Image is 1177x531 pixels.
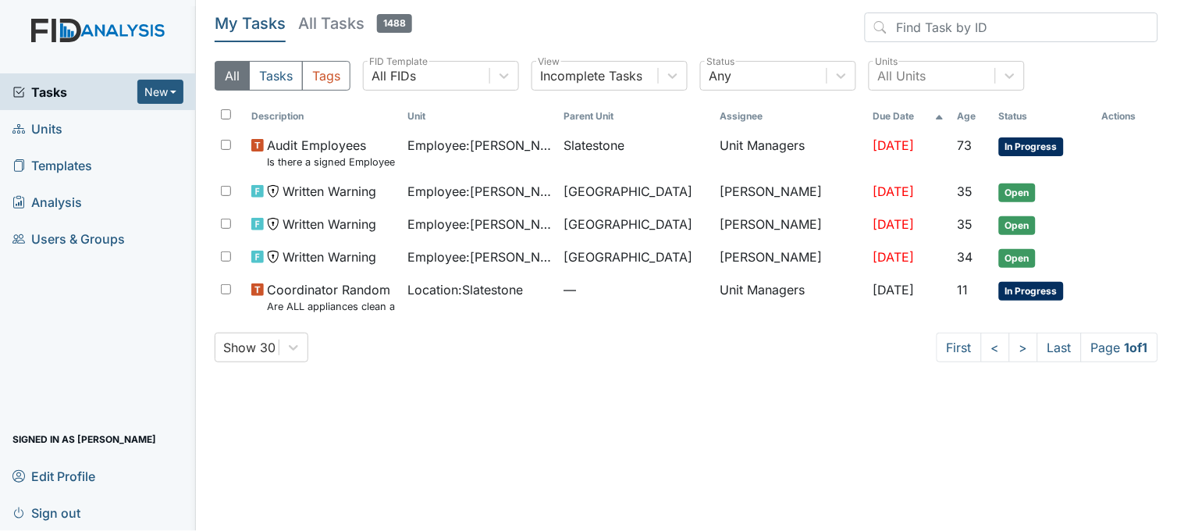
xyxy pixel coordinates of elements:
span: Edit Profile [12,464,95,488]
th: Actions [1096,103,1158,130]
span: Open [999,184,1036,202]
span: Units [12,116,62,141]
div: All FIDs [372,66,416,85]
span: [GEOGRAPHIC_DATA] [564,182,692,201]
h5: All Tasks [298,12,412,34]
span: [GEOGRAPHIC_DATA] [564,248,692,266]
span: Employee : [PERSON_NAME] [407,182,551,201]
div: Type filter [215,61,350,91]
span: Written Warning [283,248,376,266]
td: [PERSON_NAME] [713,208,866,241]
span: [DATE] [873,184,914,199]
span: In Progress [999,282,1064,301]
span: Location : Slatestone [407,280,523,299]
a: Last [1037,333,1082,362]
th: Toggle SortBy [401,103,557,130]
span: 35 [957,184,973,199]
span: 73 [957,137,972,153]
small: Are ALL appliances clean and working properly? [267,299,395,314]
span: — [564,280,707,299]
span: Templates [12,153,92,177]
span: Written Warning [283,182,376,201]
button: All [215,61,250,91]
span: Signed in as [PERSON_NAME] [12,427,156,451]
span: Users & Groups [12,226,125,251]
span: [DATE] [873,282,914,298]
th: Toggle SortBy [866,103,951,130]
span: [DATE] [873,249,914,265]
td: Unit Managers [713,130,866,176]
th: Toggle SortBy [993,103,1096,130]
span: Sign out [12,501,80,525]
span: Audit Employees Is there a signed Employee Job Description in the file for the employee's current... [267,136,395,169]
a: First [937,333,982,362]
span: Written Warning [283,215,376,233]
span: Coordinator Random Are ALL appliances clean and working properly? [267,280,395,314]
td: Unit Managers [713,274,866,320]
th: Toggle SortBy [951,103,992,130]
span: Open [999,249,1036,268]
small: Is there a signed Employee Job Description in the file for the employee's current position? [267,155,395,169]
div: All Units [877,66,926,85]
th: Toggle SortBy [557,103,713,130]
span: Employee : [PERSON_NAME] [407,136,551,155]
td: [PERSON_NAME] [713,241,866,274]
a: > [1009,333,1038,362]
span: Open [999,216,1036,235]
span: [DATE] [873,216,914,232]
span: Page [1081,333,1158,362]
button: Tags [302,61,350,91]
span: 1488 [377,14,412,33]
span: 11 [957,282,968,298]
h5: My Tasks [215,12,286,34]
div: Incomplete Tasks [540,66,642,85]
th: Toggle SortBy [245,103,401,130]
div: Show 30 [223,338,276,357]
nav: task-pagination [937,333,1158,362]
td: [PERSON_NAME] [713,176,866,208]
button: Tasks [249,61,303,91]
span: 34 [957,249,973,265]
th: Assignee [713,103,866,130]
strong: 1 of 1 [1125,340,1148,355]
span: Employee : [PERSON_NAME][GEOGRAPHIC_DATA] [407,248,551,266]
input: Toggle All Rows Selected [221,109,231,119]
span: Analysis [12,190,82,214]
span: Slatestone [564,136,624,155]
span: [GEOGRAPHIC_DATA] [564,215,692,233]
a: < [981,333,1010,362]
span: [DATE] [873,137,914,153]
button: New [137,80,184,104]
div: Any [709,66,731,85]
span: 35 [957,216,973,232]
span: Employee : [PERSON_NAME] [407,215,551,233]
span: In Progress [999,137,1064,156]
a: Tasks [12,83,137,102]
input: Find Task by ID [865,12,1158,42]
